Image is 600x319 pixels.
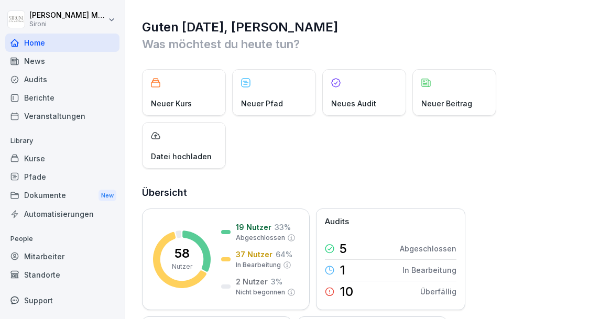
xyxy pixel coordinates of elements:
[5,52,119,70] a: News
[5,107,119,125] a: Veranstaltungen
[271,276,282,287] p: 3 %
[340,243,347,255] p: 5
[5,291,119,310] div: Support
[151,98,192,109] p: Neuer Kurs
[5,186,119,205] div: Dokumente
[276,249,292,260] p: 64 %
[99,190,116,202] div: New
[236,249,272,260] p: 37 Nutzer
[142,36,584,52] p: Was möchtest du heute tun?
[142,185,584,200] h2: Übersicht
[236,288,285,297] p: Nicht begonnen
[236,222,271,233] p: 19 Nutzer
[29,11,106,20] p: [PERSON_NAME] Malec
[5,186,119,205] a: DokumenteNew
[400,243,456,254] p: Abgeschlossen
[5,89,119,107] a: Berichte
[29,20,106,28] p: Sironi
[5,168,119,186] a: Pfade
[172,262,192,271] p: Nutzer
[236,233,285,243] p: Abgeschlossen
[236,276,268,287] p: 2 Nutzer
[5,230,119,247] p: People
[5,266,119,284] a: Standorte
[5,247,119,266] a: Mitarbeiter
[5,133,119,149] p: Library
[174,247,190,260] p: 58
[420,286,456,297] p: Überfällig
[331,98,376,109] p: Neues Audit
[5,149,119,168] a: Kurse
[340,264,345,277] p: 1
[5,205,119,223] a: Automatisierungen
[142,19,584,36] h1: Guten [DATE], [PERSON_NAME]
[421,98,472,109] p: Neuer Beitrag
[5,34,119,52] a: Home
[151,151,212,162] p: Datei hochladen
[236,260,281,270] p: In Bearbeitung
[325,216,349,228] p: Audits
[241,98,283,109] p: Neuer Pfad
[402,265,456,276] p: In Bearbeitung
[5,70,119,89] a: Audits
[275,222,291,233] p: 33 %
[340,285,353,298] p: 10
